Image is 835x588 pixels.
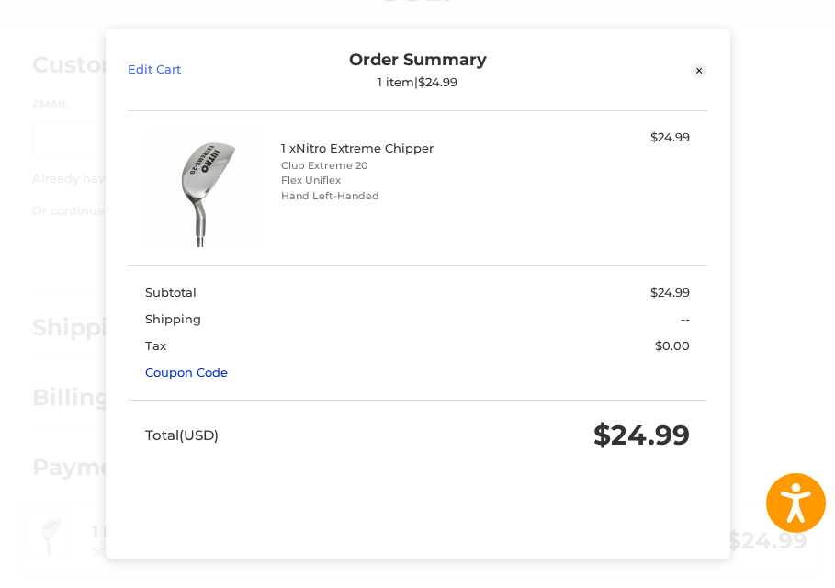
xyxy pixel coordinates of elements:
span: -- [681,311,690,326]
div: 1 item | $24.99 [273,74,563,89]
h4: 1 x Nitro Extreme Chipper [281,141,548,155]
a: Coupon Code [145,365,228,379]
a: Edit Cart [128,50,273,90]
span: Shipping [145,311,201,326]
span: $0.00 [655,338,690,353]
span: $24.99 [593,418,690,452]
div: $24.99 [554,129,690,147]
li: Flex Uniflex [281,173,548,188]
span: Total (USD) [145,426,219,444]
span: $24.99 [650,285,690,300]
li: Hand Left-Handed [281,188,548,204]
li: Club Extreme 20 [281,158,548,174]
span: Tax [145,338,166,353]
span: Subtotal [145,285,197,300]
div: Order Summary [273,50,563,90]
